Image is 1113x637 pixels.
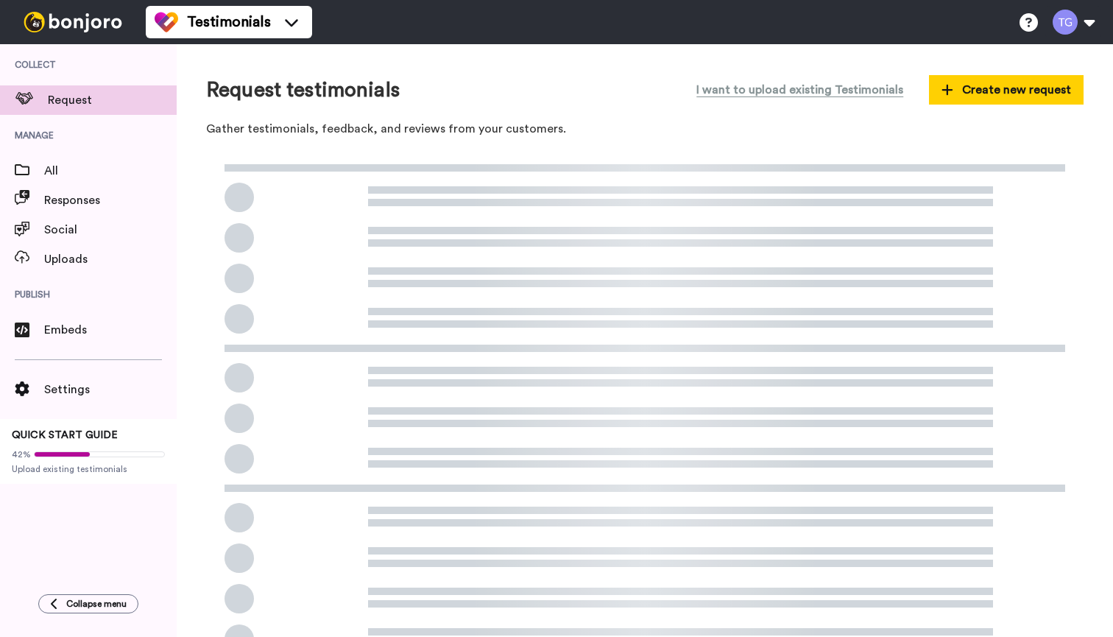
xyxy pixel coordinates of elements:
[18,12,128,32] img: bj-logo-header-white.svg
[12,463,165,475] span: Upload existing testimonials
[48,91,177,109] span: Request
[66,598,127,610] span: Collapse menu
[187,12,271,32] span: Testimonials
[38,594,138,613] button: Collapse menu
[155,10,178,34] img: tm-color.svg
[929,75,1084,105] button: Create new request
[12,448,31,460] span: 42%
[685,74,914,106] button: I want to upload existing Testimonials
[44,221,177,239] span: Social
[696,81,903,99] span: I want to upload existing Testimonials
[44,381,177,398] span: Settings
[44,250,177,268] span: Uploads
[206,79,400,102] h1: Request testimonials
[44,191,177,209] span: Responses
[44,321,177,339] span: Embeds
[12,430,118,440] span: QUICK START GUIDE
[206,121,1084,138] p: Gather testimonials, feedback, and reviews from your customers.
[44,162,177,180] span: All
[941,81,1071,99] span: Create new request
